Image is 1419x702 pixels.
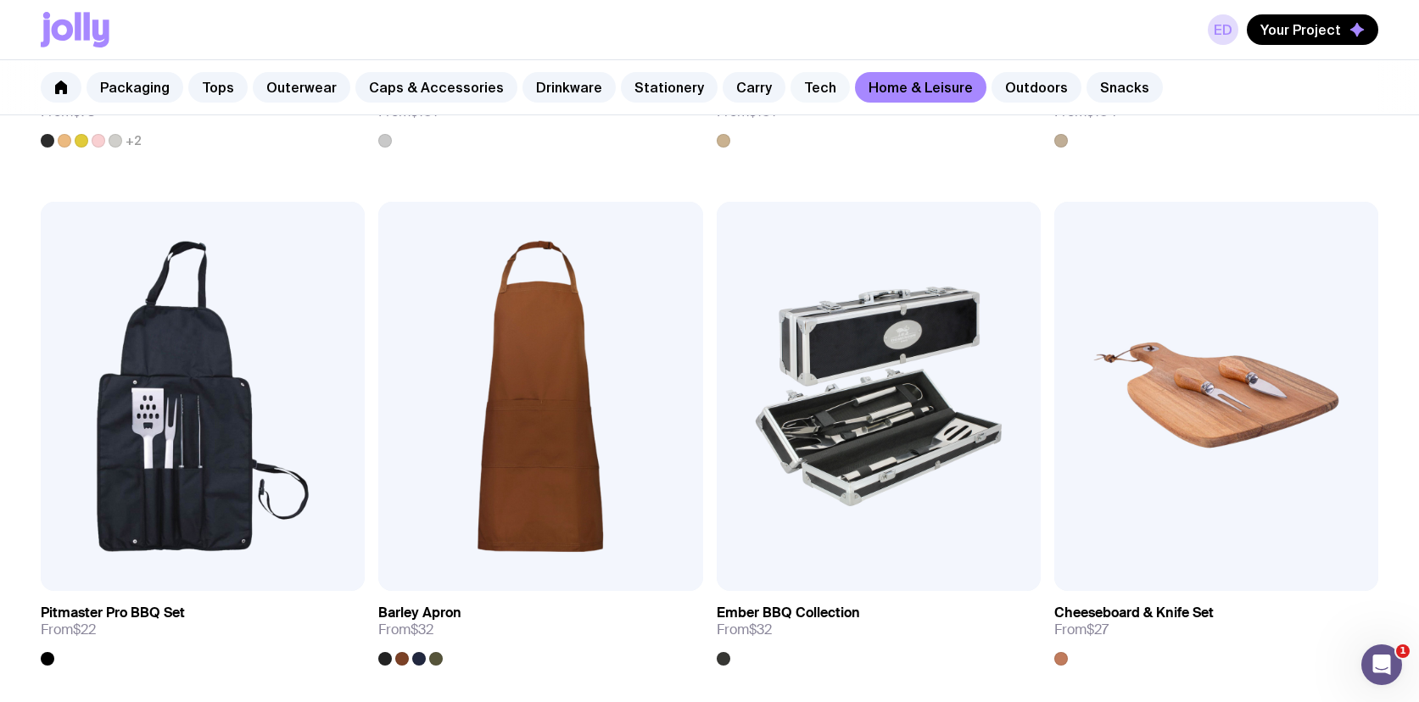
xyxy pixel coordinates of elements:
[855,72,986,103] a: Home & Leisure
[1054,604,1214,621] h3: Cheeseboard & Knife Set
[41,591,365,666] a: Pitmaster Pro BBQ SetFrom$22
[992,72,1081,103] a: Outdoors
[522,72,616,103] a: Drinkware
[717,591,1041,666] a: Ember BBQ CollectionFrom$32
[791,72,850,103] a: Tech
[1361,644,1402,685] iframe: Intercom live chat
[188,72,248,103] a: Tops
[378,621,433,638] span: From
[41,621,96,638] span: From
[411,621,433,638] span: $32
[126,134,142,148] span: +2
[87,72,183,103] a: Packaging
[1208,14,1238,45] a: ED
[1054,621,1109,638] span: From
[1247,14,1378,45] button: Your Project
[1054,591,1378,666] a: Cheeseboard & Knife SetFrom$27
[717,621,772,638] span: From
[1260,21,1341,38] span: Your Project
[1087,72,1163,103] a: Snacks
[723,72,785,103] a: Carry
[253,72,350,103] a: Outerwear
[621,72,718,103] a: Stationery
[73,621,96,638] span: $22
[355,72,517,103] a: Caps & Accessories
[378,604,461,621] h3: Barley Apron
[749,621,772,638] span: $32
[1087,621,1109,638] span: $27
[1396,644,1410,658] span: 1
[717,604,860,621] h3: Ember BBQ Collection
[378,591,702,666] a: Barley ApronFrom$32
[41,604,185,621] h3: Pitmaster Pro BBQ Set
